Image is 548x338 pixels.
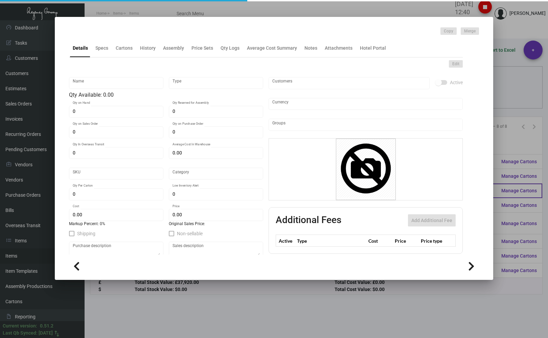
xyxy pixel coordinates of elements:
div: Specs [95,45,108,52]
button: Merge [461,27,479,35]
th: Price type [419,235,448,247]
div: Last Qb Synced: [DATE] [3,330,53,337]
span: Add Additional Fee [411,218,452,223]
div: 0.51.2 [40,322,53,330]
div: Notes [304,45,317,52]
div: History [140,45,156,52]
div: Cartons [116,45,133,52]
span: Merge [464,28,476,34]
div: Hotel Portal [360,45,386,52]
h2: Additional Fees [276,214,341,226]
button: Copy [440,27,457,35]
th: Price [393,235,419,247]
div: Average Cost Summary [247,45,297,52]
div: Current version: [3,322,37,330]
th: Cost [367,235,393,247]
span: Shipping [77,230,95,238]
span: Copy [444,28,453,34]
div: Price Sets [191,45,213,52]
span: Edit [452,61,459,67]
div: Qty Available: 0.00 [69,91,263,99]
input: Add new.. [272,122,459,127]
span: Active [450,78,463,87]
div: Qty Logs [221,45,239,52]
span: Non-sellable [177,230,203,238]
input: Add new.. [272,80,426,86]
th: Active [276,235,295,247]
th: Type [295,235,367,247]
div: Attachments [325,45,352,52]
button: Edit [449,60,463,68]
div: Details [73,45,88,52]
button: Add Additional Fee [408,214,456,226]
div: Assembly [163,45,184,52]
